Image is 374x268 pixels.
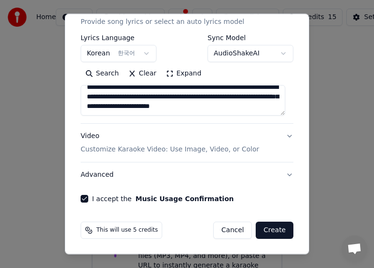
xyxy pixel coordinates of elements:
[92,195,234,202] label: I accept the
[256,222,293,239] button: Create
[213,222,252,239] button: Cancel
[81,145,259,154] p: Customize Karaoke Video: Use Image, Video, or Color
[208,34,293,41] label: Sync Model
[81,66,124,81] button: Search
[124,66,161,81] button: Clear
[81,34,293,123] div: LyricsProvide song lyrics or select an auto lyrics model
[135,195,234,202] button: I accept the
[81,124,293,162] button: VideoCustomize Karaoke Video: Use Image, Video, or Color
[161,66,206,81] button: Expand
[81,131,259,154] div: Video
[81,17,244,27] p: Provide song lyrics or select an auto lyrics model
[81,162,293,187] button: Advanced
[81,34,156,41] label: Lyrics Language
[96,226,158,234] span: This will use 5 credits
